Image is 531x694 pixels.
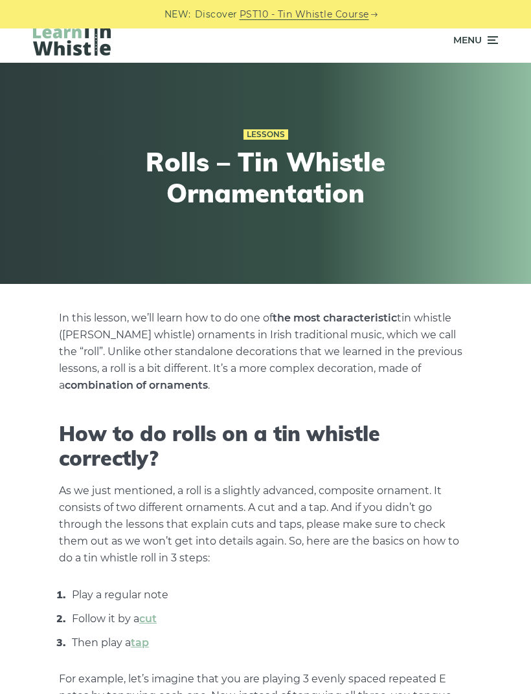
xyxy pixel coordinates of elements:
[195,7,238,22] span: Discover
[69,634,472,651] li: Then play a
[91,146,440,208] h1: Rolls – Tin Whistle Ornamentation
[59,310,472,394] p: In this lesson, we’ll learn how to do one of tin whistle ([PERSON_NAME] whistle) ornaments in Iri...
[240,7,369,22] a: PST10 - Tin Whistle Course
[273,312,397,324] strong: the most characteristic
[65,379,208,391] strong: combination of ornaments
[69,586,472,603] li: Play a regular note
[164,7,191,22] span: NEW:
[33,23,111,56] img: LearnTinWhistle.com
[453,24,482,56] span: Menu
[139,613,157,625] a: cut
[59,483,472,567] p: As we just mentioned, a roll is a slightly advanced, composite ornament. It consists of two diffe...
[243,129,288,140] a: Lessons
[131,636,149,649] a: tap
[69,610,472,627] li: Follow it by a
[59,421,472,471] h2: How to do rolls on a tin whistle correctly?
